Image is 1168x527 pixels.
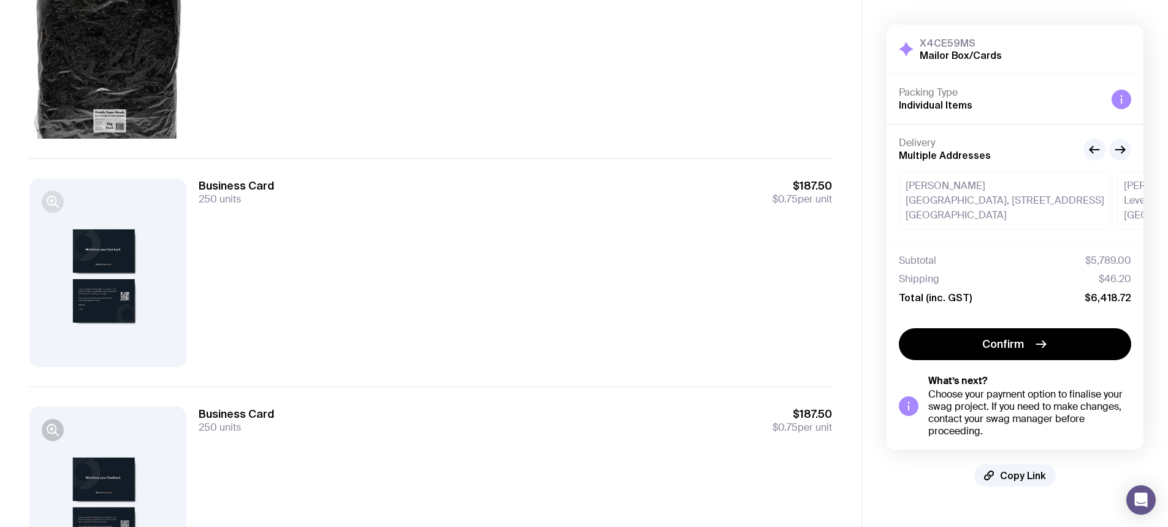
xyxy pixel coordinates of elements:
span: Copy Link [1000,469,1046,482]
span: Individual Items [899,99,972,110]
span: $187.50 [773,179,832,193]
h4: Packing Type [899,87,1102,99]
div: [PERSON_NAME] [GEOGRAPHIC_DATA], [STREET_ADDRESS] [GEOGRAPHIC_DATA] [899,172,1111,229]
span: 250 units [199,421,241,434]
span: Total (inc. GST) [899,291,972,304]
span: $0.75 [773,421,798,434]
div: Choose your payment option to finalise your swag project. If you need to make changes, contact yo... [928,388,1131,437]
span: Multiple Addresses [899,150,991,161]
span: $5,789.00 [1085,255,1131,267]
button: Copy Link [974,464,1056,487]
span: per unit [773,193,832,206]
h3: X4CE59MS [920,37,1002,49]
button: Confirm [899,328,1131,360]
span: Confirm [982,337,1024,352]
span: Subtotal [899,255,936,267]
div: Open Intercom Messenger [1126,485,1156,515]
span: $6,418.72 [1085,291,1131,304]
h2: Mailor Box/Cards [920,49,1002,61]
span: $46.20 [1099,273,1131,285]
span: $187.50 [773,407,832,421]
h5: What’s next? [928,375,1131,387]
h4: Delivery [899,137,1074,149]
span: per unit [773,421,832,434]
span: 250 units [199,193,241,206]
h3: Business Card [199,179,274,193]
h3: Business Card [199,407,274,421]
span: $0.75 [773,193,798,206]
span: Shipping [899,273,939,285]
